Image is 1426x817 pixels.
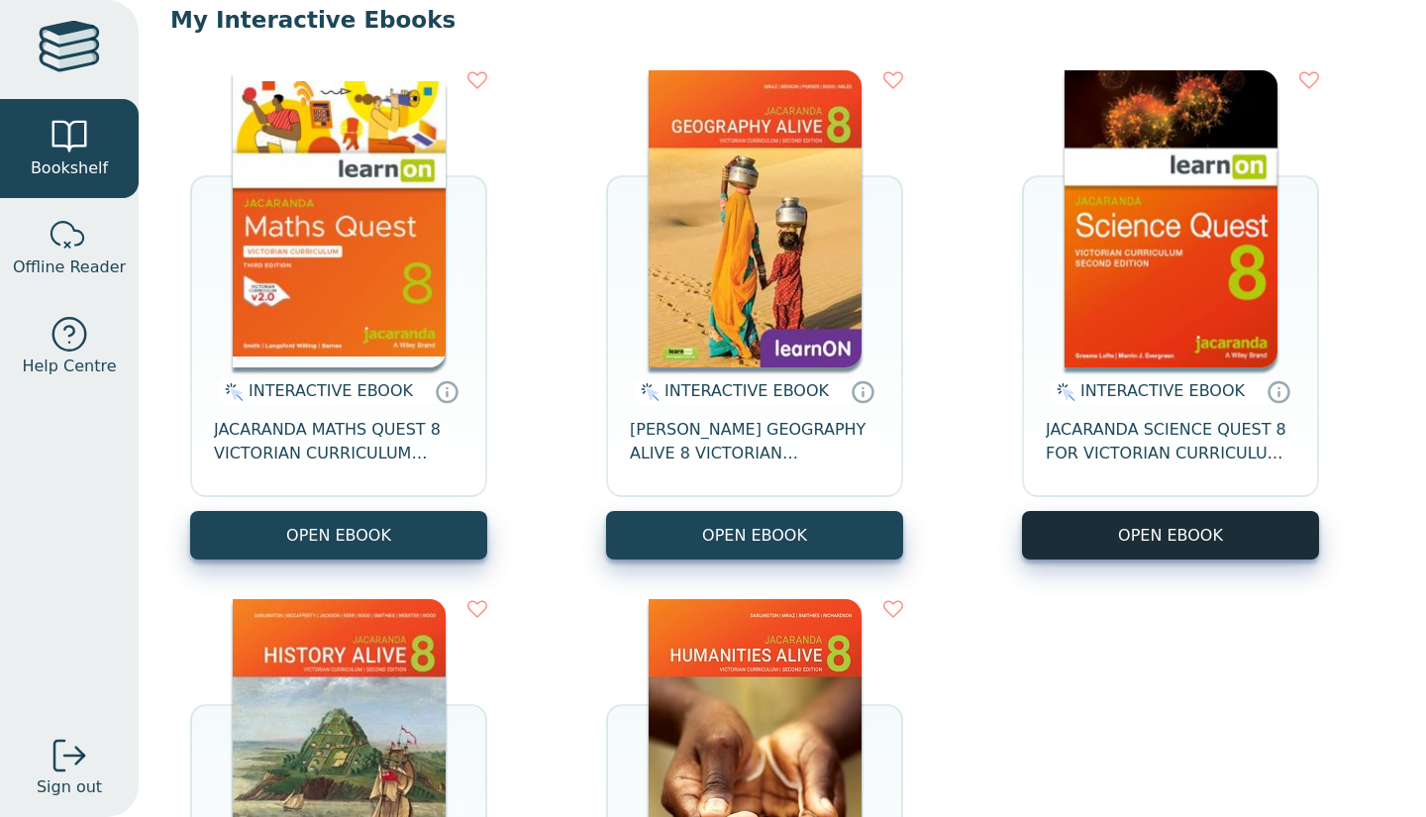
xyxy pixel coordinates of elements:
a: Interactive eBooks are accessed online via the publisher’s portal. They contain interactive resou... [851,379,874,403]
span: JACARANDA MATHS QUEST 8 VICTORIAN CURRICULUM LEARNON EBOOK 3E [214,418,463,465]
span: Sign out [37,775,102,799]
span: JACARANDA SCIENCE QUEST 8 FOR VICTORIAN CURRICULUM LEARNON 2E EBOOK [1046,418,1295,465]
button: OPEN EBOOK [1022,511,1319,560]
button: OPEN EBOOK [606,511,903,560]
a: Interactive eBooks are accessed online via the publisher’s portal. They contain interactive resou... [435,379,458,403]
button: OPEN EBOOK [190,511,487,560]
span: Bookshelf [31,156,108,180]
span: Help Centre [22,355,116,378]
img: fffb2005-5288-ea11-a992-0272d098c78b.png [1065,70,1277,367]
img: interactive.svg [1051,380,1075,404]
span: INTERACTIVE EBOOK [664,381,829,400]
img: 5407fe0c-7f91-e911-a97e-0272d098c78b.jpg [649,70,862,367]
a: Interactive eBooks are accessed online via the publisher’s portal. They contain interactive resou... [1267,379,1290,403]
span: [PERSON_NAME] GEOGRAPHY ALIVE 8 VICTORIAN CURRICULUM LEARNON EBOOK 2E [630,418,879,465]
img: c004558a-e884-43ec-b87a-da9408141e80.jpg [233,70,446,367]
img: interactive.svg [635,380,660,404]
img: interactive.svg [219,380,244,404]
span: INTERACTIVE EBOOK [249,381,413,400]
p: My Interactive Ebooks [170,5,1394,35]
span: Offline Reader [13,255,126,279]
span: INTERACTIVE EBOOK [1080,381,1245,400]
